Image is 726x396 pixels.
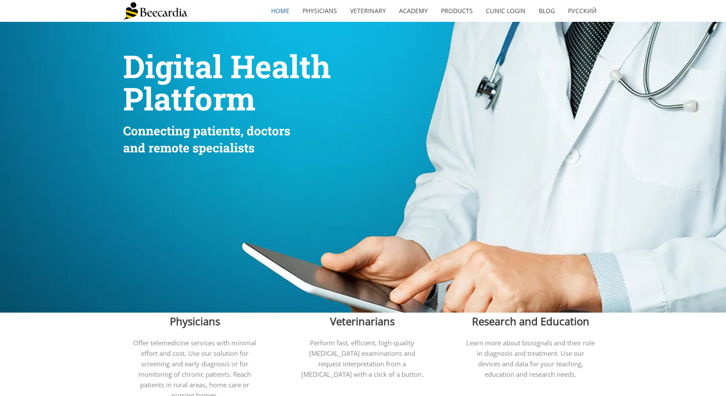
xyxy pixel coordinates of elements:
[170,314,220,328] span: Physicians
[561,1,603,21] a: Русский
[479,1,532,21] a: Clinic Login
[123,123,290,139] span: Connecting patients, doctors
[301,338,423,379] span: Perform fast, efficient, high-quality [MEDICAL_DATA] examinations and request interpretation from...
[123,45,331,87] span: Digital Health
[434,1,479,21] a: Products
[532,1,561,21] a: Blog
[344,1,392,21] a: Veterinary
[392,1,434,21] a: Academy
[123,2,187,20] img: Beecardia
[265,1,296,21] a: home
[123,140,255,156] span: and remote specialists
[466,338,595,379] span: Learn more about biosignals and their role in diagnosis and treatment. Use our devices and data f...
[296,1,344,21] a: Physicians
[123,78,255,119] span: Platform
[330,314,395,328] span: Veterinarians
[472,314,589,328] span: Research and Education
